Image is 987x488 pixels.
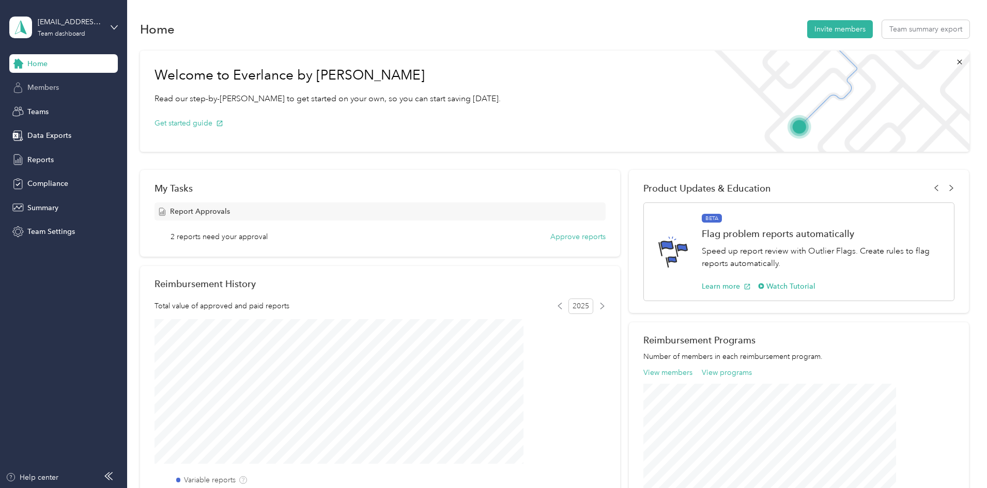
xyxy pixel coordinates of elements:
[27,130,71,141] span: Data Exports
[27,202,58,213] span: Summary
[27,154,54,165] span: Reports
[27,82,59,93] span: Members
[643,183,771,194] span: Product Updates & Education
[643,335,954,345] h2: Reimbursement Programs
[27,178,68,189] span: Compliance
[170,206,230,217] span: Report Approvals
[568,298,593,314] span: 2025
[155,278,256,289] h2: Reimbursement History
[155,183,606,194] div: My Tasks
[702,367,752,378] button: View programs
[702,281,751,292] button: Learn more
[140,24,175,35] h1: Home
[807,20,873,38] button: Invite members
[27,58,48,69] span: Home
[27,106,49,117] span: Teams
[171,231,268,242] span: 2 reports need your approval
[184,475,236,485] label: Variable reports
[155,92,501,105] p: Read our step-by-[PERSON_NAME] to get started on your own, so you can start saving [DATE].
[702,228,943,239] h1: Flag problem reports automatically
[550,231,606,242] button: Approve reports
[38,17,102,27] div: [EMAIL_ADDRESS][PERSON_NAME][DOMAIN_NAME]
[6,472,58,483] button: Help center
[702,214,722,223] span: BETA
[155,301,289,311] span: Total value of approved and paid reports
[882,20,969,38] button: Team summary export
[155,118,223,129] button: Get started guide
[27,226,75,237] span: Team Settings
[38,31,85,37] div: Team dashboard
[758,281,815,292] button: Watch Tutorial
[702,245,943,270] p: Speed up report review with Outlier Flags. Create rules to flag reports automatically.
[929,430,987,488] iframe: Everlance-gr Chat Button Frame
[643,367,692,378] button: View members
[704,51,969,152] img: Welcome to everlance
[643,351,954,362] p: Number of members in each reimbursement program.
[155,67,501,84] h1: Welcome to Everlance by [PERSON_NAME]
